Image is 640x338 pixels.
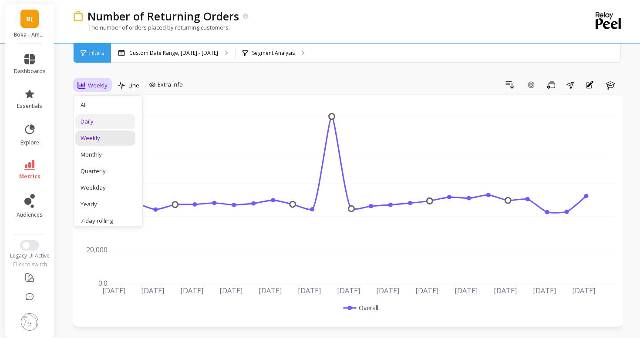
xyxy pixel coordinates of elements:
span: Extra Info [158,80,183,89]
p: Number of Returning Orders [88,9,239,23]
div: Click to switch [5,261,54,268]
div: Weekly [81,134,130,142]
div: Daily [81,117,130,126]
span: audiences [17,211,43,218]
img: profile picture [21,313,38,331]
span: metrics [19,173,40,180]
p: Segment Analysis [252,50,295,57]
span: essentials [17,103,42,110]
span: Weekly [88,81,108,90]
span: Filters [89,50,104,57]
span: Line [128,81,139,90]
div: Legacy UI Active [5,252,54,259]
div: Monthly [81,151,130,159]
p: The number of orders placed by returning customers. [73,23,230,31]
span: dashboards [14,68,46,75]
button: Switch to New UI [20,240,39,251]
p: Boka - Amazon (Essor) [14,31,46,38]
p: Custom Date Range, [DATE] - [DATE] [129,50,218,57]
div: All [81,101,130,109]
div: Yearly [81,200,130,208]
div: Weekday [81,184,130,192]
div: 7-day rolling [81,217,130,225]
div: Quarterly [81,167,130,175]
span: B( [26,14,33,24]
span: explore [20,139,39,146]
img: header icon [73,11,83,22]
